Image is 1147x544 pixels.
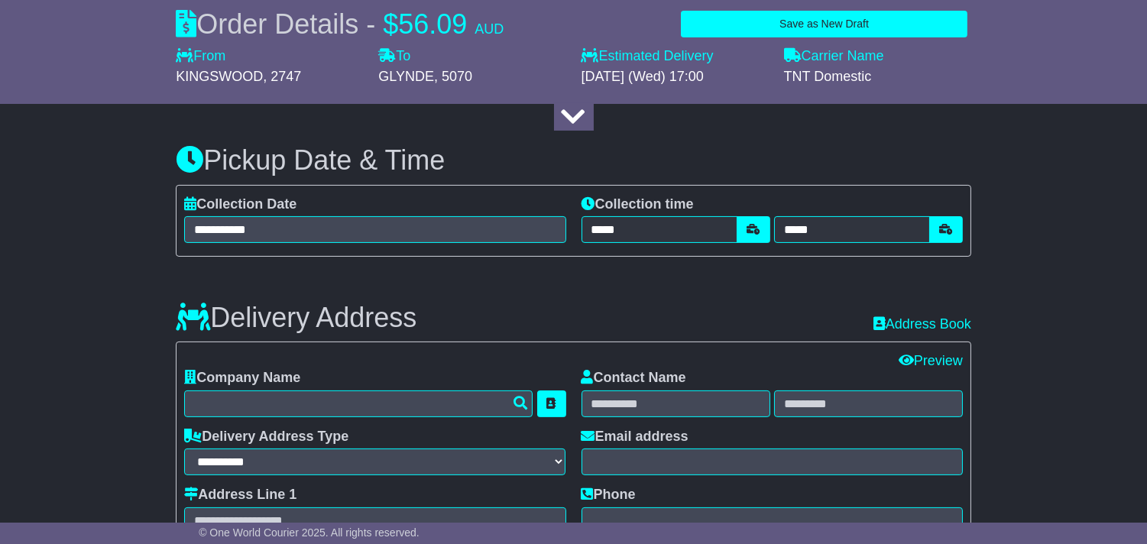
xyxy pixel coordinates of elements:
[176,303,416,333] h3: Delivery Address
[582,429,689,445] label: Email address
[199,526,420,539] span: © One World Courier 2025. All rights reserved.
[383,8,398,40] span: $
[475,21,504,37] span: AUD
[582,370,686,387] label: Contact Name
[263,69,301,84] span: , 2747
[398,8,467,40] span: 56.09
[184,196,296,213] label: Collection Date
[582,196,694,213] label: Collection time
[873,316,971,332] a: Address Book
[784,69,971,86] div: TNT Domestic
[784,48,884,65] label: Carrier Name
[176,69,263,84] span: KINGSWOOD
[184,429,348,445] label: Delivery Address Type
[184,370,300,387] label: Company Name
[176,48,225,65] label: From
[176,145,971,176] h3: Pickup Date & Time
[581,69,768,86] div: [DATE] (Wed) 17:00
[581,48,768,65] label: Estimated Delivery
[434,69,472,84] span: , 5070
[176,8,504,40] div: Order Details -
[378,69,434,84] span: GLYNDE
[582,487,636,504] label: Phone
[899,353,963,368] a: Preview
[378,48,410,65] label: To
[184,487,296,504] label: Address Line 1
[681,11,967,37] button: Save as New Draft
